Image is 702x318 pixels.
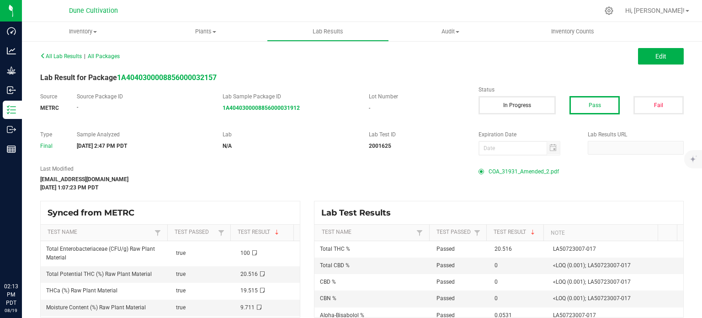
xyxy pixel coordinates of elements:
span: 0 [495,279,498,285]
span: Total CBD % [320,262,350,269]
span: 0 [495,262,498,269]
span: Inventory Counts [539,27,606,36]
label: Expiration Date [479,130,574,139]
a: Inventory [22,22,144,41]
span: 0 [495,295,498,302]
label: Lab [223,130,355,139]
span: All Packages [88,53,120,59]
strong: N/A [223,143,232,149]
label: Source [40,92,63,101]
inline-svg: Reports [7,145,16,154]
span: Dune Cultivation [69,7,118,15]
a: Audit [389,22,511,41]
iframe: Resource center [9,245,37,272]
a: Test ResultSortable [238,229,290,236]
a: Lab Results [267,22,389,41]
span: Inventory [22,27,144,36]
span: | [84,53,85,59]
span: Hi, [PERSON_NAME]! [625,7,685,14]
iframe: Resource center unread badge [27,243,38,254]
a: 1A4040300008856000032157 [117,73,217,82]
label: Lot Number [369,92,465,101]
a: Test PassedSortable [436,229,472,236]
span: CBD % [320,279,336,285]
span: Plants [145,27,266,36]
span: 20.516 [240,271,258,277]
span: Audit [389,27,511,36]
span: <LOQ (0.001); LA50723007-017 [553,279,631,285]
a: 1A4040300008856000031912 [223,105,300,111]
span: Passed [436,279,455,285]
strong: 2001625 [369,143,391,149]
label: Source Package ID [77,92,209,101]
span: 20.516 [495,246,512,252]
span: Total Potential THC (%) Raw Plant Material [46,271,152,277]
span: Passed [436,262,455,269]
span: Lab Results [300,27,356,36]
strong: METRC [40,105,59,111]
inline-svg: Grow [7,66,16,75]
inline-svg: Dashboard [7,27,16,36]
span: Total THC % [320,246,350,252]
a: Test NameSortable [48,229,152,236]
label: Type [40,130,63,139]
span: <LOQ (0.001); LA50723007-017 [553,295,631,302]
span: true [176,304,186,311]
span: Total Enterobacteriaceae (CFU/g) Raw Plant Material [46,246,155,261]
inline-svg: Inventory [7,105,16,114]
label: Status [479,86,684,94]
span: Edit [655,53,666,60]
span: <LOQ (0.001); LA50723007-017 [553,262,631,269]
label: Sample Analyzed [77,130,209,139]
inline-svg: Inbound [7,86,16,95]
button: In Progress [479,96,556,114]
a: Plants [144,22,267,41]
button: Pass [569,96,620,114]
span: CBN % [320,295,336,302]
span: 100 [240,250,250,256]
span: - [77,104,78,110]
th: Note [543,225,658,241]
span: Passed [436,295,455,302]
label: Last Modified [40,165,465,173]
label: Lab Sample Package ID [223,92,355,101]
span: Sortable [273,229,281,236]
span: Lab Test Results [321,208,398,218]
span: THCa (%) Raw Plant Material [46,287,117,294]
div: Final [40,142,63,150]
span: Sortable [529,229,537,236]
label: Lab Test ID [369,130,465,139]
span: 9.711 [240,304,255,311]
span: LA50723007-017 [553,246,596,252]
span: Lab Result for Package [40,73,217,82]
button: Fail [633,96,684,114]
inline-svg: Analytics [7,46,16,55]
span: COA_31931_Amended_2.pdf [489,165,559,178]
label: Lab Results URL [588,130,684,139]
span: Passed [436,246,455,252]
strong: [EMAIL_ADDRESS][DOMAIN_NAME] [40,176,128,183]
inline-svg: Outbound [7,125,16,134]
a: Filter [152,227,163,238]
a: Test NameSortable [322,229,415,236]
span: true [176,250,186,256]
a: Inventory Counts [511,22,634,41]
p: 08/19 [4,307,18,314]
span: true [176,287,186,294]
a: Filter [472,227,483,238]
button: Edit [638,48,684,65]
a: Test PassedSortable [175,229,216,236]
span: Moisture Content (%) Raw Plant Material [46,304,146,311]
p: 02:13 PM PDT [4,282,18,307]
a: Filter [414,227,425,238]
div: Manage settings [603,6,615,15]
span: - [369,105,370,111]
strong: [DATE] 2:47 PM PDT [77,143,127,149]
span: All Lab Results [40,53,82,59]
a: Filter [216,227,227,238]
a: Test ResultSortable [494,229,540,236]
span: 19.515 [240,287,258,294]
span: true [176,271,186,277]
